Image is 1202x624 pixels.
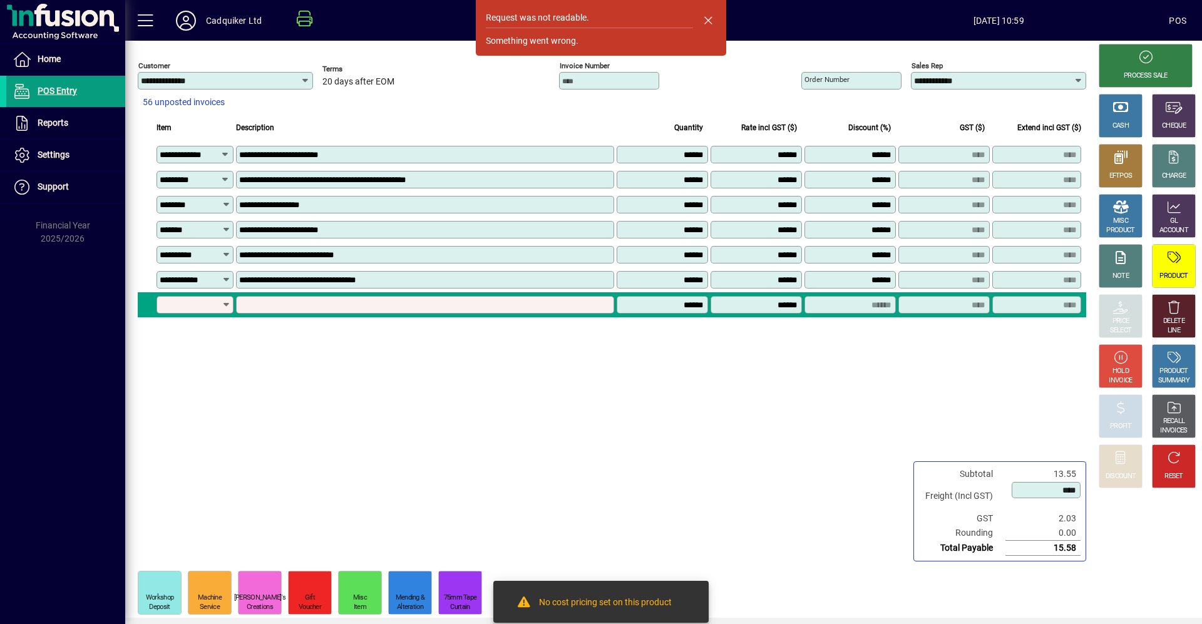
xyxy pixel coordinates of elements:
[539,596,672,611] div: No cost pricing set on this product
[38,150,69,160] span: Settings
[1112,272,1129,281] div: NOTE
[397,603,423,612] div: Alteration
[396,593,425,603] div: Mending &
[848,121,891,135] span: Discount (%)
[38,86,77,96] span: POS Entry
[919,511,1005,526] td: GST
[38,182,69,192] span: Support
[1110,422,1131,431] div: PROFIT
[1005,467,1081,481] td: 13.55
[1159,367,1188,376] div: PRODUCT
[1005,541,1081,556] td: 15.58
[1017,121,1081,135] span: Extend incl GST ($)
[1162,121,1186,131] div: CHEQUE
[6,171,125,203] a: Support
[912,61,943,70] mat-label: Sales rep
[157,121,172,135] span: Item
[299,603,321,612] div: Voucher
[166,9,206,32] button: Profile
[143,96,225,109] span: 56 unposted invoices
[1160,426,1187,436] div: INVOICES
[486,34,578,48] div: Something went wrong.
[444,593,477,603] div: 75mm Tape
[1112,121,1129,131] div: CASH
[247,603,273,612] div: Creations
[38,54,61,64] span: Home
[305,593,315,603] div: Gift
[1164,472,1183,481] div: RESET
[1005,511,1081,526] td: 2.03
[804,75,850,84] mat-label: Order number
[1112,367,1129,376] div: HOLD
[1159,226,1188,235] div: ACCOUNT
[1110,326,1132,335] div: SELECT
[322,65,398,73] span: Terms
[6,108,125,139] a: Reports
[919,467,1005,481] td: Subtotal
[149,603,170,612] div: Deposit
[741,121,797,135] span: Rate incl GST ($)
[1159,272,1188,281] div: PRODUCT
[1158,376,1189,386] div: SUMMARY
[138,61,170,70] mat-label: Customer
[1163,417,1185,426] div: RECALL
[919,481,1005,511] td: Freight (Incl GST)
[38,118,68,128] span: Reports
[919,541,1005,556] td: Total Payable
[206,11,262,31] div: Cadquiker Ltd
[1113,217,1128,226] div: MISC
[354,603,366,612] div: Item
[6,140,125,171] a: Settings
[960,121,985,135] span: GST ($)
[1106,226,1134,235] div: PRODUCT
[1109,376,1132,386] div: INVOICE
[200,603,220,612] div: Service
[1163,317,1184,326] div: DELETE
[1106,472,1136,481] div: DISCOUNT
[1168,326,1180,335] div: LINE
[138,91,230,114] button: 56 unposted invoices
[450,603,470,612] div: Curtain
[828,11,1169,31] span: [DATE] 10:59
[6,44,125,75] a: Home
[1170,217,1178,226] div: GL
[1169,11,1186,31] div: POS
[1112,317,1129,326] div: PRICE
[1005,526,1081,541] td: 0.00
[1124,71,1168,81] div: PROCESS SALE
[322,77,394,87] span: 20 days after EOM
[919,526,1005,541] td: Rounding
[1162,171,1186,181] div: CHARGE
[236,121,274,135] span: Description
[560,61,610,70] mat-label: Invoice number
[353,593,367,603] div: Misc
[234,593,286,603] div: [PERSON_NAME]'s
[198,593,222,603] div: Machine
[674,121,703,135] span: Quantity
[1109,171,1133,181] div: EFTPOS
[146,593,173,603] div: Workshop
